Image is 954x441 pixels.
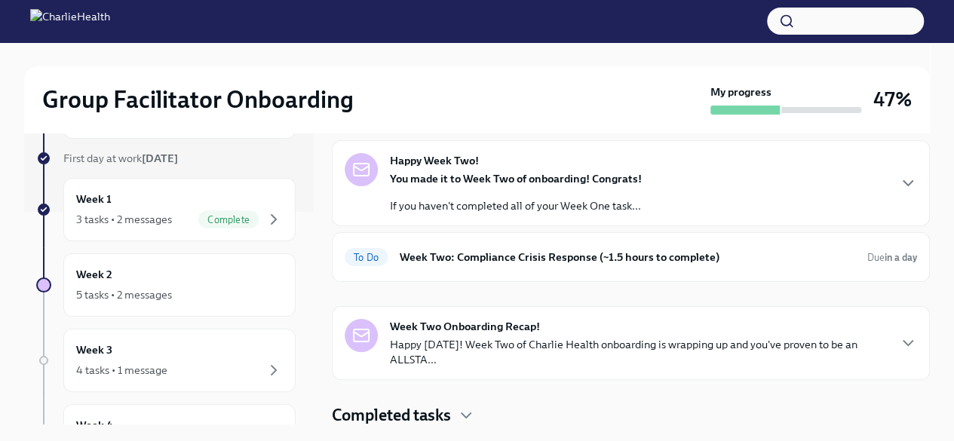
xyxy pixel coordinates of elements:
h3: 47% [873,86,912,113]
strong: [DATE] [142,152,178,165]
a: First day at work[DATE] [36,151,296,166]
p: If you haven't completed all of your Week One task... [390,198,642,213]
div: 3 tasks • 2 messages [76,212,172,227]
h6: Week Two: Compliance Crisis Response (~1.5 hours to complete) [400,249,855,265]
a: Week 25 tasks • 2 messages [36,253,296,317]
span: First day at work [63,152,178,165]
a: To DoWeek Two: Compliance Crisis Response (~1.5 hours to complete)Duein a day [345,245,917,269]
h6: Week 2 [76,266,112,283]
strong: in a day [885,252,917,263]
strong: Happy Week Two! [390,153,479,168]
div: Completed tasks [332,404,930,427]
h2: Group Facilitator Onboarding [42,84,354,115]
strong: Week Two Onboarding Recap! [390,319,540,334]
a: Week 34 tasks • 1 message [36,329,296,392]
span: Complete [198,214,259,225]
h4: Completed tasks [332,404,451,427]
strong: My progress [710,84,771,100]
strong: You made it to Week Two of onboarding! Congrats! [390,172,642,185]
h6: Week 1 [76,191,112,207]
a: Week 13 tasks • 2 messagesComplete [36,178,296,241]
span: To Do [345,252,388,263]
img: CharlieHealth [30,9,110,33]
span: October 13th, 2025 09:00 [867,250,917,265]
div: 5 tasks • 2 messages [76,287,172,302]
p: Happy [DATE]! Week Two of Charlie Health onboarding is wrapping up and you've proven to be an ALL... [390,337,887,367]
div: 4 tasks • 1 message [76,363,167,378]
h6: Week 4 [76,417,113,433]
h6: Week 3 [76,341,112,358]
span: Due [867,252,917,263]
